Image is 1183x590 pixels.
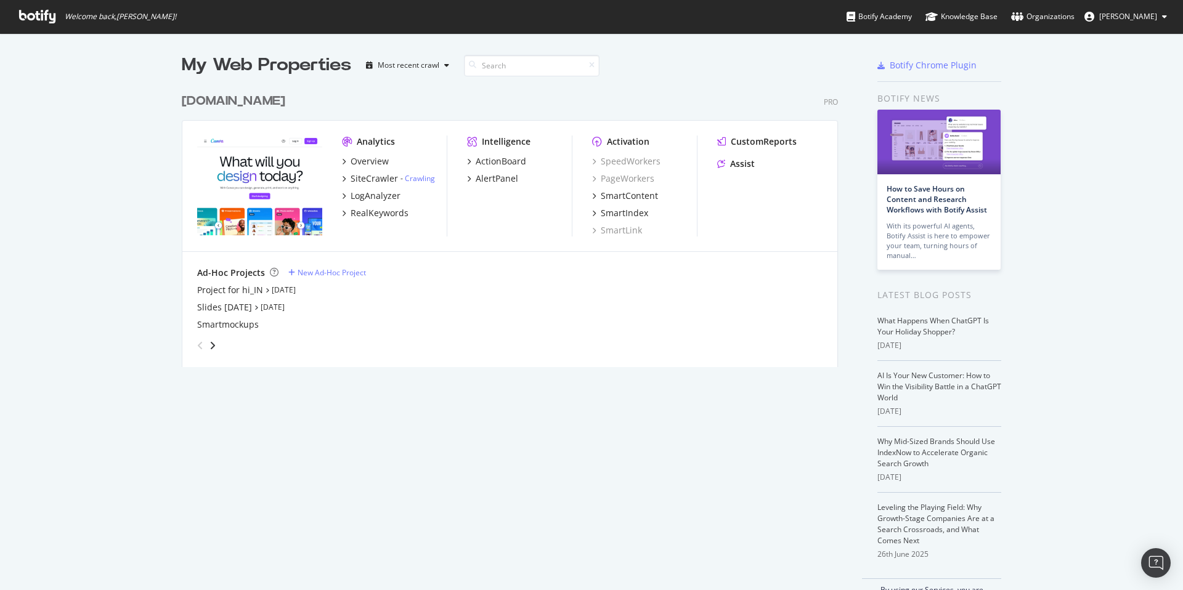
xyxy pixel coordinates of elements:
a: [DATE] [261,302,285,312]
a: AlertPanel [467,172,518,185]
div: CustomReports [731,135,797,148]
div: With its powerful AI agents, Botify Assist is here to empower your team, turning hours of manual… [887,221,991,261]
button: [PERSON_NAME] [1075,7,1177,26]
div: LogAnalyzer [351,190,400,202]
a: Assist [717,158,755,170]
div: Most recent crawl [378,62,439,69]
div: Assist [730,158,755,170]
div: angle-left [192,336,208,355]
div: AlertPanel [476,172,518,185]
div: Pro [824,97,838,107]
a: What Happens When ChatGPT Is Your Holiday Shopper? [877,315,989,337]
a: AI Is Your New Customer: How to Win the Visibility Battle in a ChatGPT World [877,370,1001,403]
div: 26th June 2025 [877,549,1001,560]
a: Project for hi_IN [197,284,263,296]
div: My Web Properties [182,53,351,78]
a: [DOMAIN_NAME] [182,92,290,110]
a: Botify Chrome Plugin [877,59,977,71]
div: Knowledge Base [925,10,998,23]
div: Overview [351,155,389,168]
div: Organizations [1011,10,1075,23]
div: Botify news [877,92,1001,105]
div: Analytics [357,135,395,148]
a: SmartLink [592,224,642,236]
div: [DATE] [877,406,1001,417]
a: PageWorkers [592,172,654,185]
div: SmartContent [601,190,658,202]
a: Overview [342,155,389,168]
div: SiteCrawler [351,172,398,185]
div: angle-right [208,339,217,352]
a: SmartIndex [592,207,648,219]
a: Why Mid-Sized Brands Should Use IndexNow to Accelerate Organic Search Growth [877,436,995,469]
a: SiteCrawler- Crawling [342,172,435,185]
a: Smartmockups [197,318,259,331]
div: Botify Academy [847,10,912,23]
a: LogAnalyzer [342,190,400,202]
a: RealKeywords [342,207,409,219]
a: SmartContent [592,190,658,202]
div: [DATE] [877,340,1001,351]
a: CustomReports [717,135,797,148]
div: RealKeywords [351,207,409,219]
div: Open Intercom Messenger [1141,548,1171,578]
input: Search [464,55,600,76]
a: Crawling [405,173,435,184]
img: canva.com [197,135,322,235]
div: Ad-Hoc Projects [197,267,265,279]
a: SpeedWorkers [592,155,661,168]
div: [DOMAIN_NAME] [182,92,285,110]
div: Botify Chrome Plugin [890,59,977,71]
div: ActionBoard [476,155,526,168]
a: ActionBoard [467,155,526,168]
a: Slides [DATE] [197,301,252,313]
div: SmartIndex [601,207,648,219]
div: - [400,173,435,184]
span: Maurice Thach [1099,11,1157,22]
button: Most recent crawl [361,55,454,75]
div: New Ad-Hoc Project [298,267,366,278]
a: How to Save Hours on Content and Research Workflows with Botify Assist [887,184,987,215]
div: Latest Blog Posts [877,288,1001,302]
img: How to Save Hours on Content and Research Workflows with Botify Assist [877,110,1001,174]
span: Welcome back, [PERSON_NAME] ! [65,12,176,22]
a: [DATE] [272,285,296,295]
a: Leveling the Playing Field: Why Growth-Stage Companies Are at a Search Crossroads, and What Comes... [877,502,994,546]
div: Intelligence [482,135,531,148]
div: [DATE] [877,472,1001,483]
a: New Ad-Hoc Project [288,267,366,278]
div: Activation [607,135,649,148]
div: grid [182,78,848,367]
